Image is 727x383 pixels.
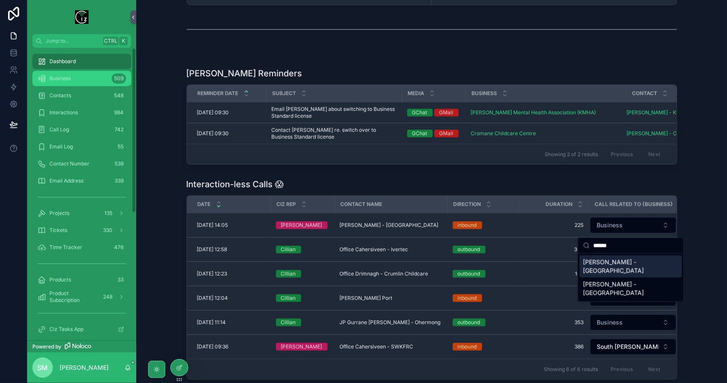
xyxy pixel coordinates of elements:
div: 548 [112,90,126,101]
span: [DATE] 09:30 [197,130,229,137]
div: Cillian [281,270,296,278]
span: Subject [272,90,296,97]
a: JP Gurrane [PERSON_NAME] - Ohermong [340,319,443,326]
span: [DATE] 14:05 [197,222,228,229]
a: Office Drimnagh - Crumlin Childcare [340,270,443,277]
a: outbound [453,246,514,253]
div: outbound [458,270,480,278]
a: Interactions984 [32,105,131,120]
span: 103 [524,270,584,277]
span: Date [198,201,211,208]
span: 303 [524,246,584,253]
span: Contacts [49,92,71,99]
a: inbound [453,221,514,229]
a: Product Subscription248 [32,289,131,305]
a: Call Log742 [32,122,131,137]
a: [DATE] 09:30 [197,109,261,116]
div: 135 [102,208,115,218]
span: Email Address [49,177,83,184]
span: Showing 6 of 6 results [544,366,598,373]
a: [DATE] 11:14 [197,319,266,326]
span: Business [471,90,497,97]
div: 330 [101,225,115,235]
button: Select Button [590,217,676,233]
div: 984 [112,107,126,118]
a: Ciz Tasks App [32,322,131,337]
span: [DATE] 12:23 [197,270,227,277]
div: outbound [458,246,480,253]
div: 248 [101,292,115,302]
a: Cromane Childcare Centre [471,130,621,137]
div: Suggestions [578,254,684,302]
a: outbound [453,270,514,278]
div: [PERSON_NAME] [281,221,322,229]
span: Products [49,276,71,283]
a: [DATE] 09:36 [197,343,266,350]
span: Office Cahersiveen - SWKFRC [340,343,414,350]
a: Email Log55 [32,139,131,154]
span: Office Cahersiveen - Ivertec [340,246,408,253]
span: Call Log [49,126,69,133]
a: Contacts548 [32,88,131,103]
a: [DATE] 12:04 [197,295,266,302]
a: [PERSON_NAME] - KMHA [627,109,698,116]
span: Time Tracker [49,244,82,251]
a: Cillian [276,294,330,302]
div: 476 [112,242,126,252]
a: Contact Number539 [32,156,131,171]
a: Cillian [276,246,330,253]
span: Office Drimnagh - Crumlin Childcare [340,270,428,277]
span: Ciz Tasks App [49,326,83,333]
span: Product Subscription [49,290,97,304]
span: [DATE] 12:58 [197,246,227,253]
div: 339 [112,176,126,186]
a: Office Cahersiveen - SWKFRC [340,343,443,350]
a: Tickets330 [32,223,131,238]
a: [PERSON_NAME] Port [340,295,443,302]
span: [PERSON_NAME] Port [340,295,393,302]
a: [PERSON_NAME] Mental Health Association (KMHA) [471,109,596,116]
h1: Interaction-less Calls 😱 [187,178,284,190]
div: 33 [115,275,126,285]
div: inbound [458,294,477,302]
a: inbound [453,343,514,351]
a: Projects135 [32,206,131,221]
a: [PERSON_NAME] - Cromane Childcare [627,130,698,137]
div: Cillian [281,294,296,302]
span: Powered by [32,343,61,350]
button: Select Button [590,314,676,331]
span: [DATE] 12:04 [197,295,228,302]
div: 55 [115,142,126,152]
a: 93 [524,295,584,302]
div: Cillian [281,246,296,253]
a: inbound [453,294,514,302]
span: Ciz Rep [276,201,296,208]
a: Select Button [589,217,677,234]
span: Email [PERSON_NAME] about switching to Business Standard license [272,106,397,119]
span: Direction [453,201,481,208]
span: Reminder Date [198,90,239,97]
p: [PERSON_NAME] [60,363,109,372]
a: [PERSON_NAME] Mental Health Association (KMHA) [471,109,621,116]
a: Powered by [27,340,136,352]
a: [PERSON_NAME] - KMHA [627,109,689,116]
span: Business [597,221,623,229]
a: Select Button [589,338,677,355]
a: Contact [PERSON_NAME] re. switch over to Business Standard license [272,127,397,140]
span: K [120,38,127,44]
button: Jump to...CtrlK [32,34,131,48]
a: 353 [524,319,584,326]
a: Cillian [276,270,330,278]
span: Call Related To {Business} [595,201,673,208]
a: 225 [524,222,584,229]
div: inbound [458,221,477,229]
a: [PERSON_NAME] [276,343,330,351]
span: Business [597,318,623,327]
span: Business [49,75,71,82]
a: Select Button [589,314,677,331]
